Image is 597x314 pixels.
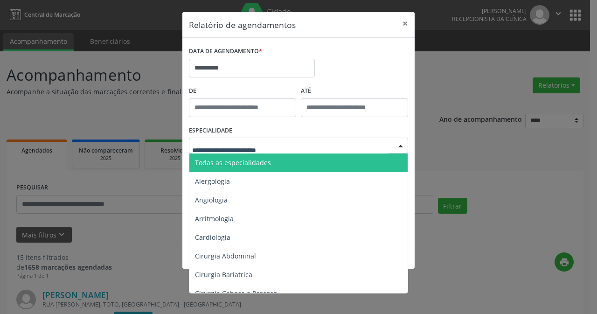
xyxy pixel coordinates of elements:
[189,84,296,98] label: De
[195,158,271,167] span: Todas as especialidades
[189,44,262,59] label: DATA DE AGENDAMENTO
[396,12,415,35] button: Close
[195,251,256,260] span: Cirurgia Abdominal
[189,124,232,138] label: ESPECIALIDADE
[195,289,277,298] span: Cirurgia Cabeça e Pescoço
[195,233,230,242] span: Cardiologia
[195,177,230,186] span: Alergologia
[195,270,252,279] span: Cirurgia Bariatrica
[195,195,228,204] span: Angiologia
[195,214,234,223] span: Arritmologia
[301,84,408,98] label: ATÉ
[189,19,296,31] h5: Relatório de agendamentos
